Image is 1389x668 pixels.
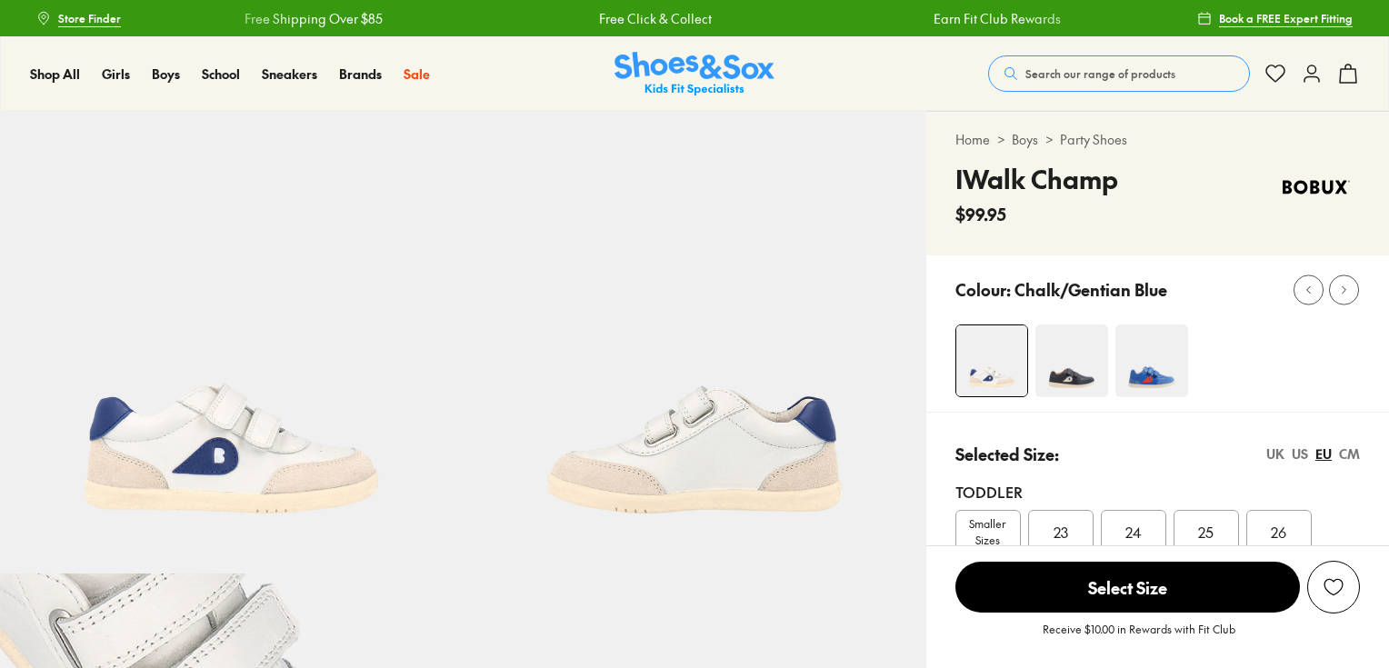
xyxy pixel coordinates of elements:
p: Selected Size: [955,442,1059,466]
span: 24 [1125,521,1142,543]
h4: IWalk Champ [955,160,1118,198]
span: Girls [102,65,130,83]
span: Store Finder [58,10,121,26]
a: Store Finder [36,2,121,35]
span: 26 [1271,521,1286,543]
span: 25 [1198,521,1214,543]
button: Select Size [955,561,1300,613]
a: Shop All [30,65,80,84]
span: Search our range of products [1025,65,1175,82]
img: 4-532084_1 [1115,324,1188,397]
button: Search our range of products [988,55,1250,92]
a: Sneakers [262,65,317,84]
img: 5-501628_1 [463,111,925,573]
p: Colour: [955,277,1011,302]
span: Book a FREE Expert Fitting [1219,10,1353,26]
span: Select Size [955,562,1300,613]
span: Sale [404,65,430,83]
span: Shop All [30,65,80,83]
div: US [1292,444,1308,464]
a: Free Shipping Over $85 [237,9,375,28]
span: $99.95 [955,202,1006,226]
a: Shoes & Sox [615,52,774,96]
span: School [202,65,240,83]
a: Sale [404,65,430,84]
button: Add to Wishlist [1307,561,1360,613]
a: Free Click & Collect [592,9,704,28]
img: 4-501627_1 [956,325,1027,396]
a: Earn Fit Club Rewards [926,9,1054,28]
div: Toddler [955,481,1360,503]
div: > > [955,130,1360,149]
img: Vendor logo [1273,160,1360,214]
a: Book a FREE Expert Fitting [1197,2,1353,35]
p: Chalk/Gentian Blue [1014,277,1167,302]
span: Brands [339,65,382,83]
a: Party Shoes [1060,130,1127,149]
a: Girls [102,65,130,84]
div: CM [1339,444,1360,464]
a: Boys [152,65,180,84]
a: Home [955,130,990,149]
img: 4-532079_1 [1035,324,1108,397]
a: School [202,65,240,84]
a: Brands [339,65,382,84]
div: EU [1315,444,1332,464]
span: Sneakers [262,65,317,83]
div: UK [1266,444,1284,464]
span: Smaller Sizes [956,515,1020,548]
img: SNS_Logo_Responsive.svg [615,52,774,96]
p: Receive $10.00 in Rewards with Fit Club [1043,621,1235,653]
span: 23 [1054,521,1068,543]
span: Boys [152,65,180,83]
a: Boys [1012,130,1038,149]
